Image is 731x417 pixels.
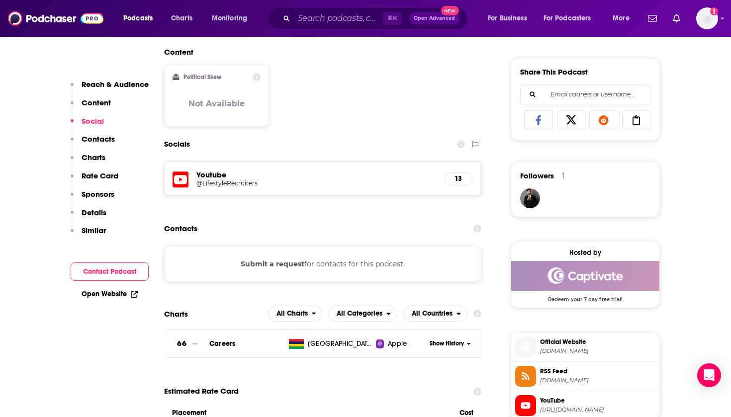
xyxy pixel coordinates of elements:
a: Share on Facebook [524,110,553,129]
a: Show notifications dropdown [644,10,661,27]
button: open menu [116,10,166,26]
h2: Platforms [268,306,323,322]
button: open menu [606,10,642,26]
span: Show History [430,339,464,348]
a: Charts [165,10,198,26]
span: Followers [520,171,554,180]
span: Official Website [540,337,655,346]
button: Similar [71,226,106,244]
img: User Profile [696,7,718,29]
h3: Not Available [188,99,245,108]
button: Contact Podcast [71,262,149,281]
div: Open Intercom Messenger [697,363,721,387]
span: All Charts [276,310,308,317]
button: open menu [205,10,260,26]
button: open menu [268,306,323,322]
img: Podchaser - Follow, Share and Rate Podcasts [8,9,103,28]
button: Show History [426,339,474,348]
input: Email address or username... [529,85,642,104]
div: Search followers [520,84,650,104]
button: open menu [403,306,467,322]
p: Content [82,98,111,107]
h3: 66 [177,338,186,349]
a: Official Website[DOMAIN_NAME] [515,336,655,357]
button: Details [71,208,106,226]
a: 66 [164,330,209,357]
button: Show profile menu [696,7,718,29]
span: Charts [171,11,192,25]
img: JohirMia [520,188,540,208]
a: Share on Reddit [589,110,618,129]
span: For Podcasters [544,11,591,25]
p: Reach & Audience [82,80,149,89]
a: RSS Feed[DOMAIN_NAME] [515,366,655,387]
button: open menu [328,306,397,322]
h5: @LifestyleRecruiters [196,179,356,187]
span: RSS Feed [540,367,655,376]
span: Cost [459,409,473,417]
button: Sponsors [71,189,114,208]
p: Details [82,208,106,217]
button: open menu [537,10,606,26]
span: Placement [172,409,451,417]
h5: Youtube [196,170,437,179]
h2: Socials [164,135,190,154]
h2: Content [164,47,473,57]
a: @LifestyleRecruiters [196,179,437,187]
p: Contacts [82,134,115,144]
a: Apple [376,339,426,349]
button: Open AdvancedNew [409,12,459,24]
span: Redeem your 7 day free trial! [511,291,659,303]
span: YouTube [540,396,655,405]
a: Open Website [82,290,138,298]
h2: Political Skew [183,74,221,81]
div: for contacts for this podcast. [164,246,481,282]
h2: Categories [328,306,397,322]
img: Captivate Deal: Redeem your 7 day free trial! [511,261,659,291]
span: youtube.com [540,347,655,355]
span: Monitoring [212,11,247,25]
svg: Add a profile image [710,7,718,15]
button: Submit a request [241,258,304,269]
span: For Business [488,11,527,25]
p: Rate Card [82,171,118,180]
button: Charts [71,153,105,171]
p: Social [82,116,104,126]
a: Share on X/Twitter [557,110,586,129]
span: New [441,6,459,15]
button: Reach & Audience [71,80,149,98]
span: https://www.youtube.com/@LifestyleRecruiters [540,406,655,414]
h2: Countries [403,306,467,322]
h5: 13 [453,174,464,183]
span: More [613,11,630,25]
span: All Countries [412,310,453,317]
h2: Contacts [164,219,197,238]
a: YouTube[URL][DOMAIN_NAME] [515,395,655,416]
input: Search podcasts, credits, & more... [294,10,383,26]
button: Rate Card [71,171,118,189]
p: Similar [82,226,106,235]
span: All Categories [337,310,382,317]
p: Charts [82,153,105,162]
span: Podcasts [123,11,153,25]
div: Search podcasts, credits, & more... [276,7,477,30]
span: Estimated Rate Card [164,382,239,401]
h2: Charts [164,309,188,319]
span: Apple [388,339,407,349]
div: 1 [562,171,564,180]
span: Mauritius [308,339,372,349]
a: [GEOGRAPHIC_DATA] [285,339,375,349]
a: Copy Link [622,110,651,129]
span: feeds.captivate.fm [540,377,655,384]
p: Sponsors [82,189,114,199]
a: Careers [209,339,235,348]
a: Captivate Deal: Redeem your 7 day free trial! [511,261,659,302]
button: open menu [481,10,540,26]
button: Contacts [71,134,115,153]
button: Content [71,98,111,116]
h3: Share This Podcast [520,67,588,77]
span: Logged in as Mark.Hayward [696,7,718,29]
